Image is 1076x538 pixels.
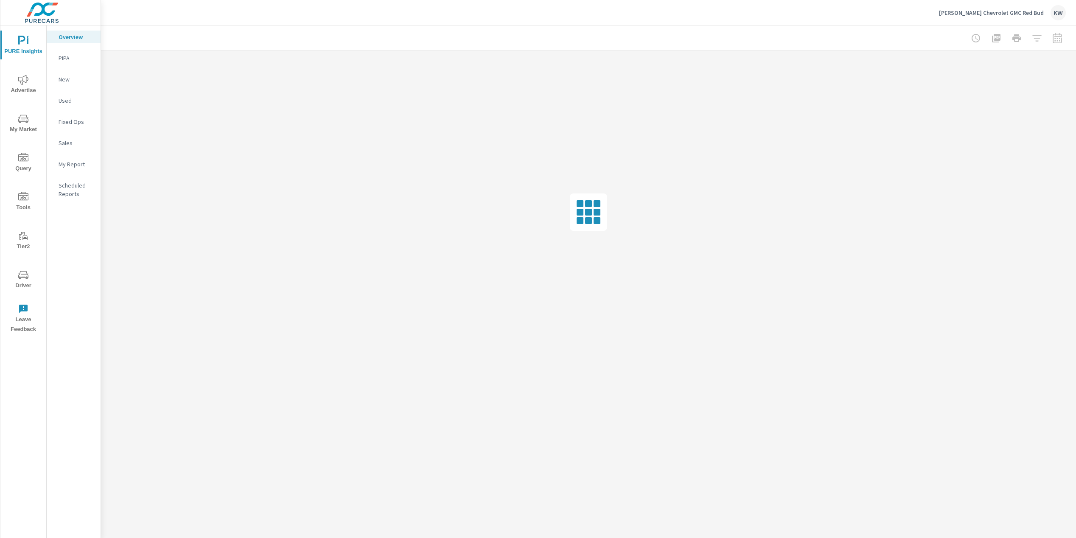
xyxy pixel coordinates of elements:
div: KW [1051,5,1066,20]
span: Tools [3,192,44,213]
div: My Report [47,158,101,171]
p: My Report [59,160,94,168]
span: My Market [3,114,44,134]
p: Sales [59,139,94,147]
p: Overview [59,33,94,41]
div: New [47,73,101,86]
span: Driver [3,270,44,291]
div: Used [47,94,101,107]
div: PIPA [47,52,101,64]
span: Query [3,153,44,174]
p: Fixed Ops [59,118,94,126]
div: Overview [47,31,101,43]
p: PIPA [59,54,94,62]
div: nav menu [0,25,46,338]
p: New [59,75,94,84]
div: Sales [47,137,101,149]
span: Advertise [3,75,44,95]
span: PURE Insights [3,36,44,56]
p: Used [59,96,94,105]
div: Scheduled Reports [47,179,101,200]
p: Scheduled Reports [59,181,94,198]
span: Tier2 [3,231,44,252]
p: [PERSON_NAME] Chevrolet GMC Red Bud [939,9,1044,17]
span: Leave Feedback [3,304,44,334]
div: Fixed Ops [47,115,101,128]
